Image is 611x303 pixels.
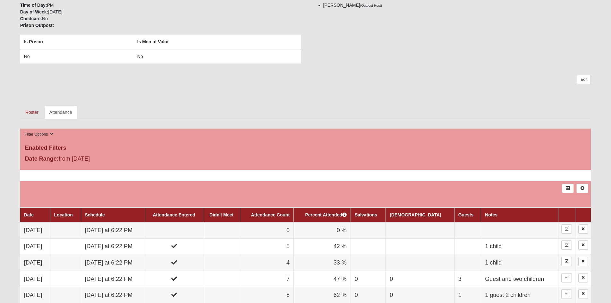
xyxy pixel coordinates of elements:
[20,255,50,271] td: [DATE]
[81,271,145,287] td: [DATE] at 6:22 PM
[24,212,34,217] a: Date
[454,271,481,287] td: 3
[54,212,73,217] a: Location
[454,207,481,222] th: Guests
[351,207,386,222] th: Salvations
[578,273,588,282] a: Delete
[81,255,145,271] td: [DATE] at 6:22 PM
[81,222,145,239] td: [DATE] at 6:22 PM
[153,212,195,217] a: Attendance Entered
[305,212,346,217] a: Percent Attended
[25,145,586,152] h4: Enabled Filters
[323,2,591,9] li: [PERSON_NAME]
[20,105,44,119] a: Roster
[561,289,572,299] a: Enter Attendance
[23,131,56,138] button: Filter Options
[561,257,572,266] a: Enter Attendance
[20,155,210,165] div: from [DATE]
[240,255,294,271] td: 4
[20,49,133,63] td: No
[240,271,294,287] td: 7
[351,271,386,287] td: 0
[133,49,301,63] td: No
[294,222,351,239] td: 0 %
[386,207,454,222] th: [DEMOGRAPHIC_DATA]
[20,3,47,8] strong: Time of Day:
[240,222,294,239] td: 0
[578,240,588,250] a: Delete
[485,212,497,217] a: Notes
[481,239,558,255] td: 1 child
[20,16,42,21] strong: Childcare:
[20,23,54,28] strong: Prison Outpost:
[561,240,572,250] a: Enter Attendance
[209,212,233,217] a: Didn't Meet
[577,75,591,84] a: Edit
[561,273,572,282] a: Enter Attendance
[294,271,351,287] td: 47 %
[578,257,588,266] a: Delete
[578,224,588,234] a: Delete
[25,155,59,163] label: Date Range:
[578,289,588,299] a: Delete
[386,271,454,287] td: 0
[133,35,301,49] th: Is Men of Valor
[81,239,145,255] td: [DATE] at 6:22 PM
[360,4,382,7] small: (Outpost Host)
[294,255,351,271] td: 33 %
[481,271,558,287] td: Guest and two children
[251,212,290,217] a: Attendance Count
[294,239,351,255] td: 42 %
[44,105,77,119] a: Attendance
[20,271,50,287] td: [DATE]
[20,9,48,14] strong: Day of Week:
[85,212,105,217] a: Schedule
[481,255,558,271] td: 1 child
[576,184,588,193] a: Alt+N
[562,184,574,193] a: Export to Excel
[240,239,294,255] td: 5
[20,239,50,255] td: [DATE]
[20,222,50,239] td: [DATE]
[20,35,133,49] th: Is Prison
[561,224,572,234] a: Enter Attendance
